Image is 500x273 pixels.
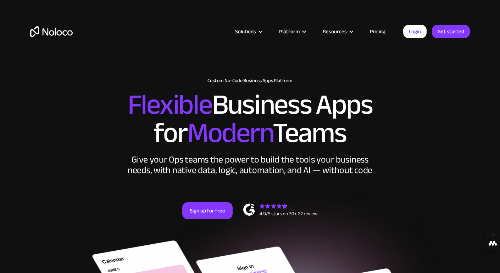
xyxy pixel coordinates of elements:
span: Flexible [128,78,212,131]
a: Pricing [361,27,394,36]
div: Platform [279,27,300,36]
a: Login [403,25,427,38]
div: Resources [314,27,361,36]
div: Give your Ops teams the power to build the tools your business needs, with native data, logic, au... [126,154,374,176]
div: Solutions [226,27,270,36]
div: Solutions [235,27,256,36]
span: Modern [187,107,273,159]
a: Sign up for free [182,202,233,219]
a: home [30,26,73,37]
h2: Business Apps for Teams [30,91,470,147]
a: Get started [432,25,470,38]
div: Platform [270,27,314,36]
div: Resources [323,27,347,36]
h1: Custom No-Code Business Apps Platform [30,78,470,84]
